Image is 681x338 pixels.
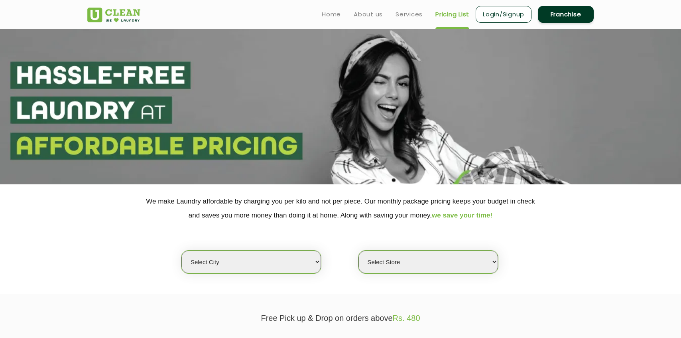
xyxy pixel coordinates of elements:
a: Franchise [538,6,594,23]
a: Home [322,10,341,19]
a: About us [354,10,383,19]
img: UClean Laundry and Dry Cleaning [87,8,140,22]
span: we save your time! [432,211,492,219]
a: Pricing List [435,10,469,19]
a: Services [396,10,423,19]
a: Login/Signup [476,6,531,23]
span: Rs. 480 [393,314,420,322]
p: Free Pick up & Drop on orders above [87,314,594,323]
p: We make Laundry affordable by charging you per kilo and not per piece. Our monthly package pricin... [87,194,594,222]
